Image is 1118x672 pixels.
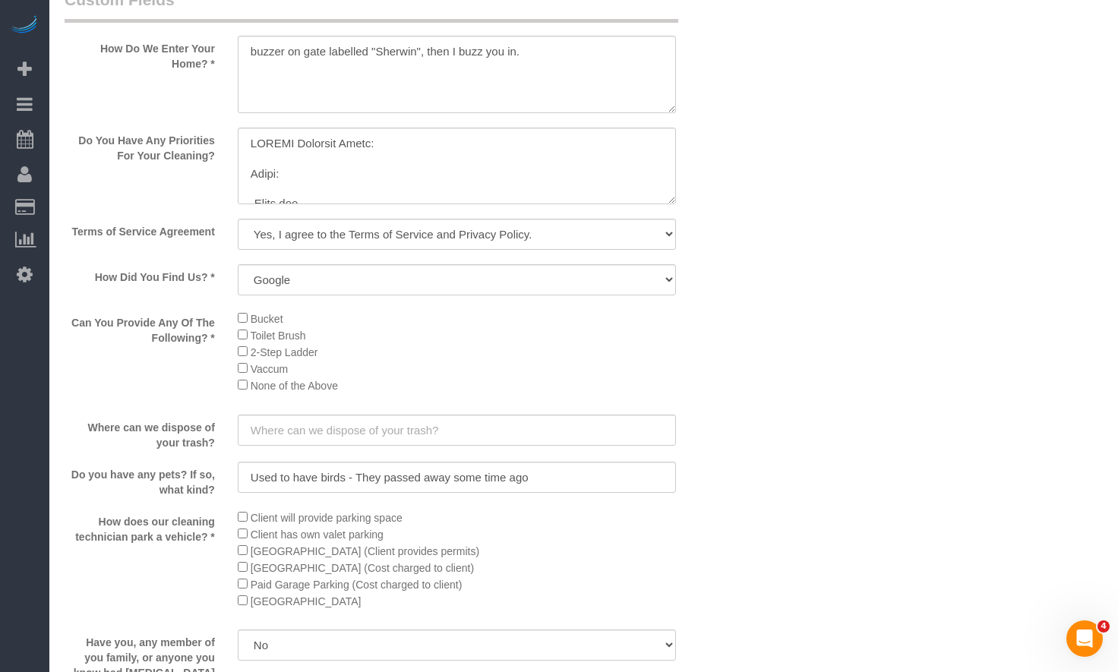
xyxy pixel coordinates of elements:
span: [GEOGRAPHIC_DATA] (Client provides permits) [251,545,479,557]
span: Client will provide parking space [251,512,403,524]
span: [GEOGRAPHIC_DATA] [251,595,362,607]
span: None of the Above [251,380,338,392]
span: Toilet Brush [250,330,305,342]
label: Terms of Service Agreement [53,219,226,239]
span: 4 [1097,620,1110,633]
img: Automaid Logo [9,15,39,36]
span: Client has own valet parking [251,528,384,541]
span: Paid Garage Parking (Cost charged to client) [251,579,463,591]
label: How does our cleaning technician park a vehicle? * [53,509,226,544]
iframe: Intercom live chat [1066,620,1103,657]
label: Where can we dispose of your trash? [53,415,226,450]
label: Do You Have Any Priorities For Your Cleaning? [53,128,226,163]
label: Can You Provide Any Of The Following? * [53,310,226,345]
input: Do you have any pets? If so, what kind? [238,462,677,493]
label: How Do We Enter Your Home? * [53,36,226,71]
span: Bucket [251,313,283,325]
span: [GEOGRAPHIC_DATA] (Cost charged to client) [251,562,474,574]
span: 2-Step Ladder [251,346,318,358]
label: Do you have any pets? If so, what kind? [53,462,226,497]
input: Where can we dispose of your trash? [238,415,677,446]
span: Vaccum [251,363,289,375]
label: How Did You Find Us? * [53,264,226,285]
